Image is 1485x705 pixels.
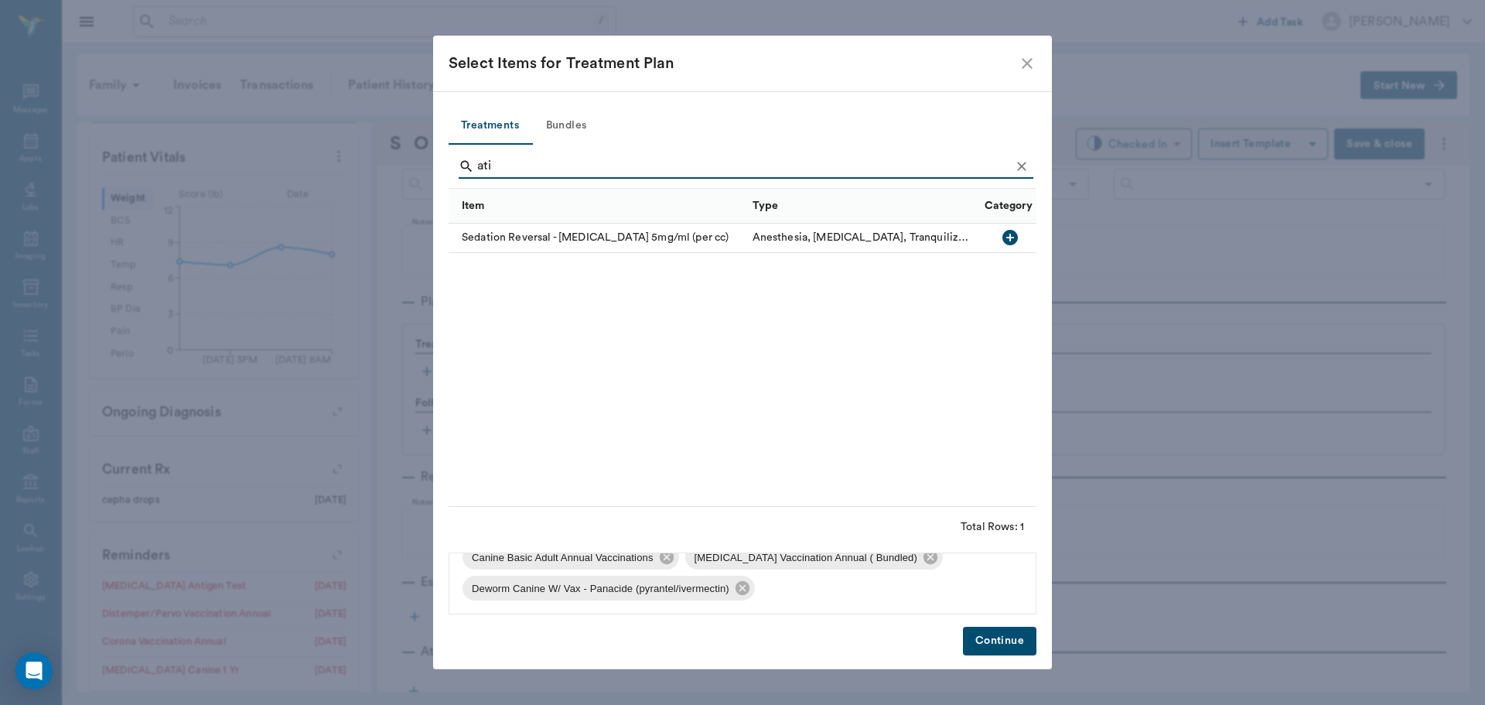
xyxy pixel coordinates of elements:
div: Select Items for Treatment Plan [449,51,1018,76]
button: Treatments [449,108,531,145]
input: Find a treatment [477,154,1010,179]
div: Canine Basic Adult Annual Vaccinations [463,545,679,570]
div: Category [985,184,1033,228]
button: Bundles [531,108,601,145]
div: Type [753,184,779,228]
button: close [1018,54,1036,73]
div: Total Rows: 1 [961,519,1024,535]
div: Type [745,188,977,223]
div: [MEDICAL_DATA] Vaccination Annual ( Bundled) [685,545,943,570]
div: Deworm Canine W/ Vax - Panacide (pyrantel/ivermectin) [463,576,755,601]
div: Open Intercom Messenger [15,652,53,690]
span: Canine Basic Adult Annual Vaccinations [463,550,663,566]
span: Deworm Canine W/ Vax - Panacide (pyrantel/ivermectin) [463,581,739,597]
div: Sedation Reversal - [MEDICAL_DATA] 5mg/ml (per cc) [449,224,745,253]
div: Item [449,188,745,223]
div: Category [977,188,1043,223]
button: Continue [963,627,1036,655]
div: Search [459,154,1033,182]
div: Item [462,184,485,228]
span: [MEDICAL_DATA] Vaccination Annual ( Bundled) [685,550,927,566]
button: Clear [1010,155,1033,178]
div: Anesthesia, Sedatives, Tranquilizers [753,230,969,245]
